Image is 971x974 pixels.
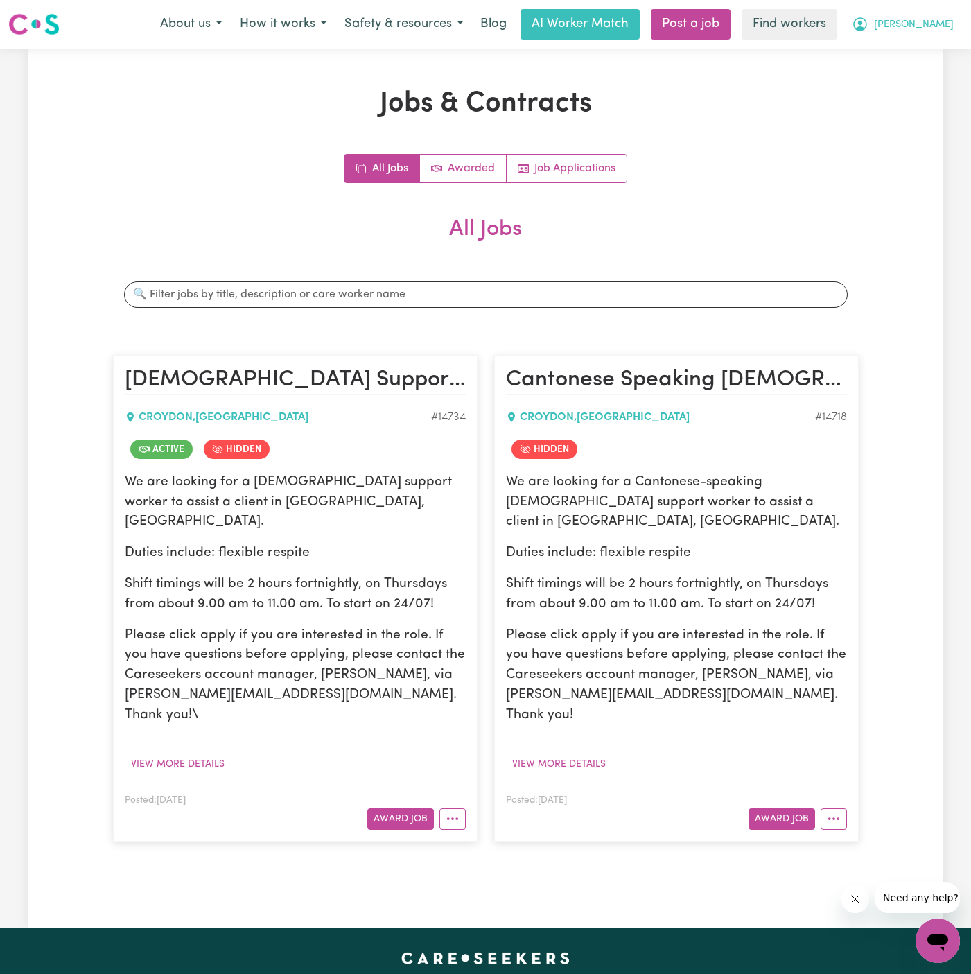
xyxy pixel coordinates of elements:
span: Posted: [DATE] [506,796,567,805]
button: My Account [843,10,963,39]
button: Award Job [749,808,815,830]
span: Posted: [DATE] [125,796,186,805]
iframe: Message from company [875,882,960,913]
a: Find workers [742,9,837,40]
button: View more details [506,754,612,775]
p: We are looking for a [DEMOGRAPHIC_DATA] support worker to assist a client in [GEOGRAPHIC_DATA], [... [125,473,466,532]
button: Award Job [367,808,434,830]
button: More options [439,808,466,830]
a: Careseekers logo [8,8,60,40]
p: Shift timings will be 2 hours fortnightly, on Thursdays from about 9.00 am to 11.00 am. To start ... [125,575,466,615]
button: More options [821,808,847,830]
p: Please click apply if you are interested in the role. If you have questions before applying, plea... [125,626,466,726]
a: Post a job [651,9,731,40]
a: Blog [472,9,515,40]
iframe: Button to launch messaging window [916,919,960,963]
h2: Female Support Worker Needed in Croydon, NSW [125,367,466,394]
div: CROYDON , [GEOGRAPHIC_DATA] [125,409,431,426]
a: Job applications [507,155,627,182]
input: 🔍 Filter jobs by title, description or care worker name [124,281,848,308]
a: All jobs [344,155,420,182]
span: Job is hidden [204,440,270,459]
h1: Jobs & Contracts [113,87,859,121]
a: AI Worker Match [521,9,640,40]
span: Job is active [130,440,193,459]
button: How it works [231,10,335,39]
a: Active jobs [420,155,507,182]
h2: Cantonese Speaking Female Support Worker Needed in Croydon, NSW [506,367,847,394]
div: CROYDON , [GEOGRAPHIC_DATA] [506,409,815,426]
span: [PERSON_NAME] [874,17,954,33]
img: Careseekers logo [8,12,60,37]
p: Duties include: flexible respite [125,543,466,564]
p: Please click apply if you are interested in the role. If you have questions before applying, plea... [506,626,847,726]
p: Duties include: flexible respite [506,543,847,564]
iframe: Close message [841,885,869,913]
div: Job ID #14734 [431,409,466,426]
button: View more details [125,754,231,775]
h2: All Jobs [113,216,859,265]
button: About us [151,10,231,39]
p: We are looking for a Cantonese-speaking [DEMOGRAPHIC_DATA] support worker to assist a client in [... [506,473,847,532]
a: Careseekers home page [401,953,570,964]
span: Job is hidden [511,440,577,459]
div: Job ID #14718 [815,409,847,426]
p: Shift timings will be 2 hours fortnightly, on Thursdays from about 9.00 am to 11.00 am. To start ... [506,575,847,615]
button: Safety & resources [335,10,472,39]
